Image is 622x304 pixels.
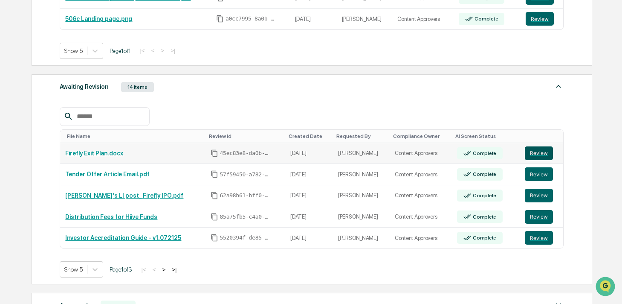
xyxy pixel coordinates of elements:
span: Copy Id [211,213,218,221]
a: Review [525,167,558,181]
td: Content Approvers [390,164,452,185]
div: Complete [471,235,496,241]
a: 🖐️Preclearance [5,104,58,120]
td: Content Approvers [392,9,453,29]
img: caret [553,81,564,91]
span: Page 1 of 1 [110,47,131,54]
td: [DATE] [285,143,333,164]
div: Toggle SortBy [393,133,448,139]
button: Review [526,12,554,26]
div: Complete [473,16,498,22]
div: Toggle SortBy [455,133,517,139]
div: Complete [471,150,496,156]
div: Toggle SortBy [289,133,330,139]
span: Pylon [85,145,103,151]
td: [PERSON_NAME] [333,185,390,207]
span: Copy Id [211,192,218,199]
span: Data Lookup [17,124,54,132]
a: Review [525,210,558,224]
button: Review [525,231,553,245]
iframe: Open customer support [595,276,618,299]
span: Copy Id [211,234,218,242]
div: 14 Items [121,82,154,92]
button: >| [169,266,179,273]
div: Toggle SortBy [527,133,560,139]
span: 45ec83e8-da0b-4847-aee1-8d18fc09c689 [220,150,271,157]
button: < [150,266,159,273]
a: 🗄️Attestations [58,104,109,120]
button: > [159,266,168,273]
a: 🔎Data Lookup [5,120,57,136]
div: Toggle SortBy [209,133,282,139]
a: Review [525,189,558,202]
div: Complete [471,214,496,220]
div: 🔎 [9,125,15,132]
td: [PERSON_NAME] [333,164,390,185]
td: Content Approvers [390,185,452,207]
button: Start new chat [145,68,155,78]
a: 506c Landing page.png [65,15,132,22]
td: [DATE] [285,164,333,185]
td: [PERSON_NAME] [337,9,393,29]
button: Review [525,146,553,160]
div: Toggle SortBy [67,133,202,139]
div: Awaiting Revision [60,81,108,92]
a: Distribution Fees for Hiive Funds [65,213,157,220]
span: 57f59450-a782-4865-ac16-a45fae92c464 [220,171,271,178]
button: < [149,47,157,54]
td: [PERSON_NAME] [333,143,390,164]
span: Attestations [70,108,106,116]
a: [PERSON_NAME]'s LI post_ Firefly IPO.pdf [65,192,183,199]
div: Toggle SortBy [336,133,386,139]
div: We're available if you need us! [29,74,108,81]
input: Clear [22,39,141,48]
td: Content Approvers [390,206,452,228]
button: >| [168,47,178,54]
span: Preclearance [17,108,55,116]
td: Content Approvers [390,143,452,164]
td: [PERSON_NAME] [333,228,390,248]
a: Investor Accreditation Guide - v1.072125 [65,234,181,241]
div: 🖐️ [9,108,15,115]
button: Review [525,189,553,202]
div: Complete [471,171,496,177]
a: Review [526,12,558,26]
div: Start new chat [29,65,140,74]
span: Copy Id [211,170,218,178]
span: Page 1 of 3 [110,266,132,273]
span: a0cc7995-8a0b-4b72-ac1a-878fd3692143 [226,15,277,22]
td: Content Approvers [390,228,452,248]
span: Copy Id [216,15,224,23]
td: [DATE] [285,228,333,248]
span: 5520394f-de85-46ae-abe4-e05e1a1d14b3 [220,234,271,241]
a: Review [525,231,558,245]
td: [DATE] [290,9,337,29]
a: Powered byPylon [60,144,103,151]
p: How can we help? [9,18,155,32]
span: 62a98b61-bff0-4498-a3a4-078a0abee0c1 [220,192,271,199]
div: 🗄️ [62,108,69,115]
td: [DATE] [285,185,333,207]
button: Review [525,167,553,181]
td: [DATE] [285,206,333,228]
a: Review [525,146,558,160]
img: 1746055101610-c473b297-6a78-478c-a979-82029cc54cd1 [9,65,24,81]
div: Complete [471,193,496,199]
span: 85a75fb5-c4a0-482b-a5a9-7c20c711f2ab [220,213,271,220]
td: [PERSON_NAME] [333,206,390,228]
a: Firefly Exit Plan.docx [65,150,123,157]
span: Copy Id [211,149,218,157]
a: Tender Offer Article Email.pdf [65,171,150,178]
button: |< [137,47,147,54]
button: > [158,47,167,54]
button: Review [525,210,553,224]
button: |< [139,266,148,273]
